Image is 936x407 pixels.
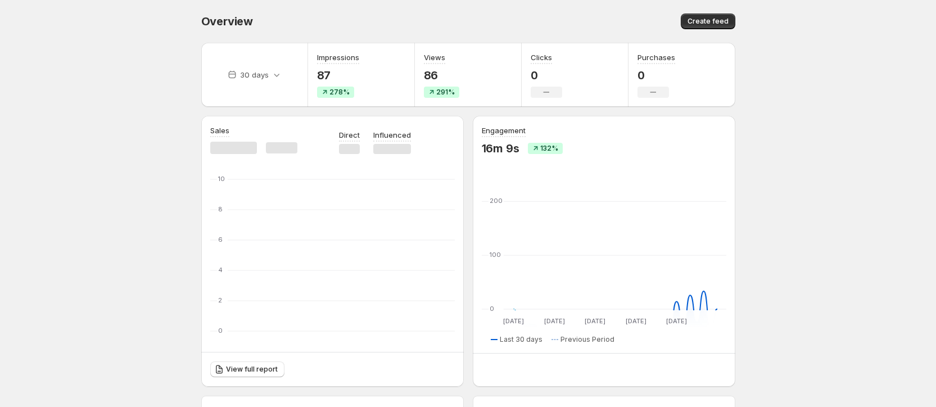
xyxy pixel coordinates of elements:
text: 2 [218,296,222,304]
a: View full report [210,361,284,377]
text: 0 [490,305,494,313]
text: 6 [218,236,223,243]
h3: Sales [210,125,229,136]
p: 87 [317,69,359,82]
text: 0 [218,327,223,334]
text: [DATE] [666,317,687,325]
text: 4 [218,266,223,274]
text: 10 [218,175,225,183]
h3: Views [424,52,445,63]
p: 30 days [240,69,269,80]
text: [DATE] [585,317,605,325]
button: Create feed [681,13,735,29]
p: 86 [424,69,459,82]
text: 100 [490,251,501,259]
p: Direct [339,129,360,141]
h3: Impressions [317,52,359,63]
span: 278% [329,88,350,97]
span: Overview [201,15,253,28]
span: Previous Period [560,335,614,344]
span: Last 30 days [500,335,542,344]
span: View full report [226,365,278,374]
p: 0 [637,69,675,82]
p: Influenced [373,129,411,141]
text: [DATE] [503,317,524,325]
text: 8 [218,205,223,213]
h3: Clicks [531,52,552,63]
h3: Engagement [482,125,526,136]
text: [DATE] [625,317,646,325]
text: 200 [490,197,503,205]
p: 0 [531,69,562,82]
span: 132% [540,144,558,153]
span: 291% [436,88,455,97]
p: 16m 9s [482,142,519,155]
text: [DATE] [544,317,564,325]
h3: Purchases [637,52,675,63]
span: Create feed [688,17,729,26]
